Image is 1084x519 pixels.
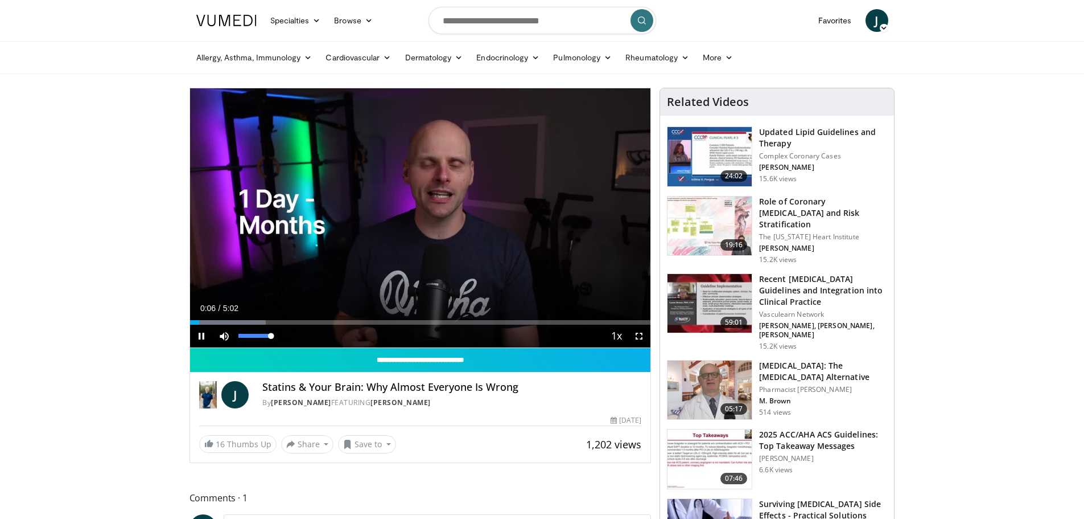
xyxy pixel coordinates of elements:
[759,465,793,475] p: 6.6K views
[271,398,331,407] a: [PERSON_NAME]
[586,438,641,451] span: 1,202 views
[611,415,641,426] div: [DATE]
[189,46,319,69] a: Allergy, Asthma, Immunology
[190,88,651,348] video-js: Video Player
[759,232,887,242] p: The [US_STATE] Heart Institute
[759,429,887,452] h3: 2025 ACC/AHA ACS Guidelines: Top Takeaway Messages
[262,381,641,394] h4: Statins & Your Brain: Why Almost Everyone Is Wrong
[696,46,740,69] a: More
[720,317,748,328] span: 59:01
[667,273,887,351] a: 59:01 Recent [MEDICAL_DATA] Guidelines and Integration into Clinical Practice Vasculearn Network ...
[398,46,470,69] a: Dermatology
[619,46,696,69] a: Rheumatology
[281,435,334,453] button: Share
[759,408,791,417] p: 514 views
[262,398,641,408] div: By FEATURING
[213,325,236,348] button: Mute
[759,163,887,172] p: [PERSON_NAME]
[667,196,887,264] a: 19:16 Role of Coronary [MEDICAL_DATA] and Risk Stratification The [US_STATE] Heart Institute [PER...
[263,9,328,32] a: Specialties
[759,342,797,351] p: 15.2K views
[759,152,887,161] p: Complex Coronary Cases
[189,491,652,505] span: Comments 1
[759,397,887,406] p: M. Brown
[223,304,238,313] span: 5:02
[759,321,887,340] p: [PERSON_NAME], [PERSON_NAME], [PERSON_NAME]
[667,274,752,333] img: 87825f19-cf4c-4b91-bba1-ce218758c6bb.150x105_q85_crop-smart_upscale.jpg
[199,435,277,453] a: 16 Thumbs Up
[327,9,380,32] a: Browse
[667,197,752,256] img: 1efa8c99-7b8a-4ab5-a569-1c219ae7bd2c.150x105_q85_crop-smart_upscale.jpg
[720,239,748,251] span: 19:16
[759,273,887,308] h3: Recent [MEDICAL_DATA] Guidelines and Integration into Clinical Practice
[221,381,249,408] a: J
[219,304,221,313] span: /
[759,385,887,394] p: Pharmacist [PERSON_NAME]
[667,127,752,186] img: 77f671eb-9394-4acc-bc78-a9f077f94e00.150x105_q85_crop-smart_upscale.jpg
[759,174,797,183] p: 15.6K views
[338,435,396,453] button: Save to
[667,126,887,187] a: 24:02 Updated Lipid Guidelines and Therapy Complex Coronary Cases [PERSON_NAME] 15.6K views
[667,95,749,109] h4: Related Videos
[811,9,859,32] a: Favorites
[720,403,748,415] span: 05:17
[759,196,887,230] h3: Role of Coronary [MEDICAL_DATA] and Risk Stratification
[605,325,628,348] button: Playback Rate
[759,360,887,383] h3: [MEDICAL_DATA]: The [MEDICAL_DATA] Alternative
[238,334,271,338] div: Volume Level
[667,429,887,489] a: 07:46 2025 ACC/AHA ACS Guidelines: Top Takeaway Messages [PERSON_NAME] 6.6K views
[428,7,656,34] input: Search topics, interventions
[196,15,257,26] img: VuMedi Logo
[720,170,748,182] span: 24:02
[759,310,887,319] p: Vasculearn Network
[319,46,398,69] a: Cardiovascular
[759,244,887,253] p: [PERSON_NAME]
[667,360,887,420] a: 05:17 [MEDICAL_DATA]: The [MEDICAL_DATA] Alternative Pharmacist [PERSON_NAME] M. Brown 514 views
[370,398,431,407] a: [PERSON_NAME]
[667,430,752,489] img: 369ac253-1227-4c00-b4e1-6e957fd240a8.150x105_q85_crop-smart_upscale.jpg
[628,325,650,348] button: Fullscreen
[190,325,213,348] button: Pause
[469,46,546,69] a: Endocrinology
[216,439,225,449] span: 16
[865,9,888,32] a: J
[759,126,887,149] h3: Updated Lipid Guidelines and Therapy
[759,454,887,463] p: [PERSON_NAME]
[200,304,216,313] span: 0:06
[667,361,752,420] img: ce9609b9-a9bf-4b08-84dd-8eeb8ab29fc6.150x105_q85_crop-smart_upscale.jpg
[759,255,797,264] p: 15.2K views
[199,381,217,408] img: Dr. Jordan Rennicke
[190,320,651,325] div: Progress Bar
[546,46,619,69] a: Pulmonology
[720,473,748,484] span: 07:46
